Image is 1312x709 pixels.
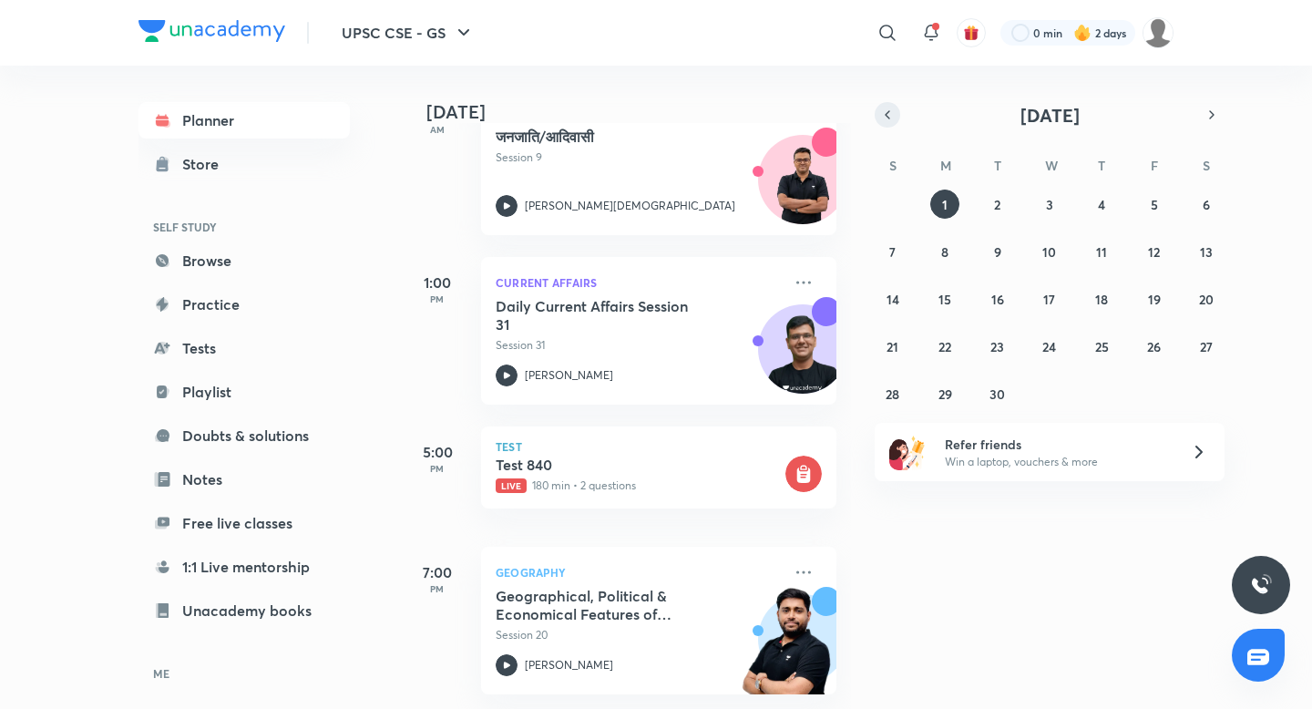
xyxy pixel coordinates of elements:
[989,385,1005,403] abbr: September 30, 2025
[182,153,230,175] div: Store
[940,157,951,174] abbr: Monday
[1147,338,1161,355] abbr: September 26, 2025
[496,478,782,494] p: 180 min • 2 questions
[938,291,951,308] abbr: September 15, 2025
[138,592,350,629] a: Unacademy books
[887,291,899,308] abbr: September 14, 2025
[1148,243,1160,261] abbr: September 12, 2025
[1148,291,1161,308] abbr: September 19, 2025
[138,102,350,139] a: Planner
[1073,24,1092,42] img: streak
[930,284,959,313] button: September 15, 2025
[938,385,952,403] abbr: September 29, 2025
[1203,157,1210,174] abbr: Saturday
[496,627,782,643] p: Session 20
[1087,332,1116,361] button: September 25, 2025
[1200,338,1213,355] abbr: September 27, 2025
[138,20,285,46] a: Company Logo
[496,456,782,474] h5: Test 840
[930,237,959,266] button: September 8, 2025
[983,237,1012,266] button: September 9, 2025
[983,379,1012,408] button: September 30, 2025
[942,196,948,213] abbr: September 1, 2025
[990,338,1004,355] abbr: September 23, 2025
[401,272,474,293] h5: 1:00
[1045,157,1058,174] abbr: Wednesday
[1042,243,1056,261] abbr: September 10, 2025
[525,657,613,673] p: [PERSON_NAME]
[994,196,1000,213] abbr: September 2, 2025
[889,157,897,174] abbr: Sunday
[138,242,350,279] a: Browse
[945,454,1169,470] p: Win a laptop, vouchers & more
[401,561,474,583] h5: 7:00
[1035,332,1064,361] button: September 24, 2025
[496,128,723,146] h5: जनजाति/आदिवासी
[938,338,951,355] abbr: September 22, 2025
[138,505,350,541] a: Free live classes
[1151,157,1158,174] abbr: Friday
[1035,284,1064,313] button: September 17, 2025
[1087,190,1116,219] button: September 4, 2025
[1042,338,1056,355] abbr: September 24, 2025
[138,211,350,242] h6: SELF STUDY
[983,332,1012,361] button: September 23, 2025
[1020,103,1080,128] span: [DATE]
[401,293,474,304] p: PM
[1192,284,1221,313] button: September 20, 2025
[878,237,907,266] button: September 7, 2025
[1192,332,1221,361] button: September 27, 2025
[878,284,907,313] button: September 14, 2025
[401,124,474,135] p: AM
[963,25,979,41] img: avatar
[878,379,907,408] button: September 28, 2025
[759,145,846,232] img: Avatar
[138,461,350,498] a: Notes
[759,314,846,402] img: Avatar
[496,337,782,354] p: Session 31
[525,198,735,214] p: [PERSON_NAME][DEMOGRAPHIC_DATA]
[900,102,1199,128] button: [DATE]
[138,20,285,42] img: Company Logo
[983,190,1012,219] button: September 2, 2025
[1035,190,1064,219] button: September 3, 2025
[886,385,899,403] abbr: September 28, 2025
[401,441,474,463] h5: 5:00
[994,157,1001,174] abbr: Tuesday
[496,297,723,334] h5: Daily Current Affairs Session 31
[1250,574,1272,596] img: ttu
[1192,237,1221,266] button: September 13, 2025
[1098,157,1105,174] abbr: Thursday
[496,149,782,166] p: Session 9
[525,367,613,384] p: [PERSON_NAME]
[401,463,474,474] p: PM
[138,374,350,410] a: Playlist
[138,330,350,366] a: Tests
[1043,291,1055,308] abbr: September 17, 2025
[887,338,898,355] abbr: September 21, 2025
[1140,332,1169,361] button: September 26, 2025
[496,478,527,493] span: Live
[138,417,350,454] a: Doubts & solutions
[496,441,822,452] p: Test
[1199,291,1214,308] abbr: September 20, 2025
[138,146,350,182] a: Store
[889,243,896,261] abbr: September 7, 2025
[401,583,474,594] p: PM
[1095,338,1109,355] abbr: September 25, 2025
[496,561,782,583] p: Geography
[138,549,350,585] a: 1:1 Live mentorship
[1192,190,1221,219] button: September 6, 2025
[957,18,986,47] button: avatar
[138,658,350,689] h6: ME
[1151,196,1158,213] abbr: September 5, 2025
[1095,291,1108,308] abbr: September 18, 2025
[941,243,948,261] abbr: September 8, 2025
[496,272,782,293] p: Current Affairs
[930,332,959,361] button: September 22, 2025
[1046,196,1053,213] abbr: September 3, 2025
[1087,284,1116,313] button: September 18, 2025
[331,15,486,51] button: UPSC CSE - GS
[1200,243,1213,261] abbr: September 13, 2025
[1096,243,1107,261] abbr: September 11, 2025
